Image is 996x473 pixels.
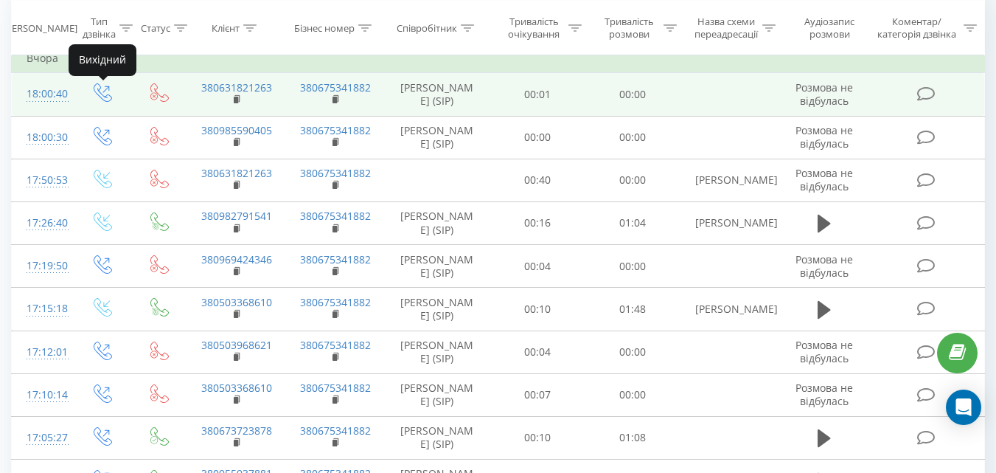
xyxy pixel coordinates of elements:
[397,21,457,34] div: Співробітник
[490,245,585,288] td: 00:04
[795,123,853,151] span: Розмова не відбулась
[490,159,585,201] td: 00:40
[585,331,680,373] td: 00:00
[27,123,58,152] div: 18:00:30
[490,331,585,373] td: 00:04
[490,373,585,416] td: 00:07
[384,73,490,116] td: [PERSON_NAME] (SIP)
[27,252,58,280] div: 17:19:50
[69,44,136,76] div: Вихідний
[300,252,371,266] a: 380675341882
[585,373,680,416] td: 00:00
[201,381,272,395] a: 380503368610
[585,116,680,159] td: 00:00
[300,295,371,309] a: 380675341882
[141,21,170,34] div: Статус
[504,15,565,41] div: Тривалість очікування
[585,73,680,116] td: 00:00
[490,288,585,331] td: 00:10
[384,416,490,459] td: [PERSON_NAME] (SIP)
[27,294,58,323] div: 17:15:18
[201,424,272,438] a: 380673723878
[585,159,680,201] td: 00:00
[384,201,490,244] td: [PERSON_NAME] (SIP)
[490,416,585,459] td: 00:10
[300,338,371,352] a: 380675341882
[795,252,853,280] span: Розмова не відбулась
[300,166,371,180] a: 380675341882
[27,166,58,195] div: 17:50:53
[946,390,981,425] div: Open Intercom Messenger
[300,80,371,94] a: 380675341882
[300,123,371,137] a: 380675341882
[490,116,585,159] td: 00:00
[384,288,490,331] td: [PERSON_NAME] (SIP)
[384,331,490,373] td: [PERSON_NAME] (SIP)
[3,21,77,34] div: [PERSON_NAME]
[300,209,371,223] a: 380675341882
[795,166,853,193] span: Розмова не відбулась
[201,80,272,94] a: 380631821263
[201,338,272,352] a: 380503968621
[300,381,371,395] a: 380675341882
[795,338,853,365] span: Розмова не відбулась
[585,288,680,331] td: 01:48
[795,381,853,408] span: Розмова не відбулась
[384,116,490,159] td: [PERSON_NAME] (SIP)
[294,21,355,34] div: Бізнес номер
[384,245,490,288] td: [PERSON_NAME] (SIP)
[83,15,116,41] div: Тип дзвінка
[585,416,680,459] td: 01:08
[490,201,585,244] td: 00:16
[874,15,960,41] div: Коментар/категорія дзвінка
[585,245,680,288] td: 00:00
[694,15,759,41] div: Назва схеми переадресації
[27,381,58,410] div: 17:10:14
[599,15,660,41] div: Тривалість розмови
[27,424,58,452] div: 17:05:27
[490,73,585,116] td: 00:01
[27,80,58,108] div: 18:00:40
[27,209,58,238] div: 17:26:40
[212,21,240,34] div: Клієнт
[201,295,272,309] a: 380503368610
[384,373,490,416] td: [PERSON_NAME] (SIP)
[795,80,853,108] span: Розмова не відбулась
[680,201,779,244] td: [PERSON_NAME]
[680,159,779,201] td: [PERSON_NAME]
[793,15,867,41] div: Аудіозапис розмови
[27,338,58,367] div: 17:12:01
[12,44,985,73] td: Вчора
[585,201,680,244] td: 01:04
[680,288,779,331] td: [PERSON_NAME]
[201,209,272,223] a: 380982791541
[201,252,272,266] a: 380969424346
[201,123,272,137] a: 380985590405
[201,166,272,180] a: 380631821263
[300,424,371,438] a: 380675341882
